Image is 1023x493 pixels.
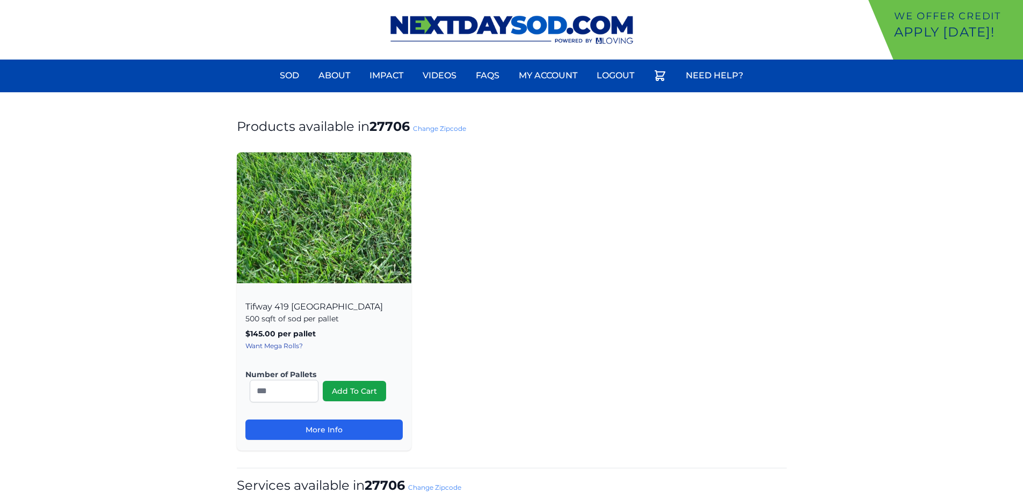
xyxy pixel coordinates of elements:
p: We offer Credit [894,9,1019,24]
p: Apply [DATE]! [894,24,1019,41]
label: Number of Pallets [245,369,394,380]
strong: 27706 [369,119,410,134]
div: Tifway 419 [GEOGRAPHIC_DATA] [237,290,411,451]
strong: 27706 [365,477,405,493]
a: Impact [363,63,410,89]
img: Tifway 419 Bermuda Product Image [237,152,411,283]
a: Change Zipcode [413,124,466,133]
p: 500 sqft of sod per pallet [245,313,403,324]
a: Logout [590,63,641,89]
button: Add To Cart [323,381,386,401]
a: Change Zipcode [408,483,461,491]
a: FAQs [469,63,506,89]
a: Videos [416,63,463,89]
a: More Info [245,420,403,440]
h1: Products available in [237,118,787,135]
p: $145.00 per pallet [245,328,403,339]
a: Want Mega Rolls? [245,342,303,350]
a: My Account [512,63,584,89]
a: About [312,63,357,89]
a: Need Help? [679,63,750,89]
a: Sod [273,63,306,89]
